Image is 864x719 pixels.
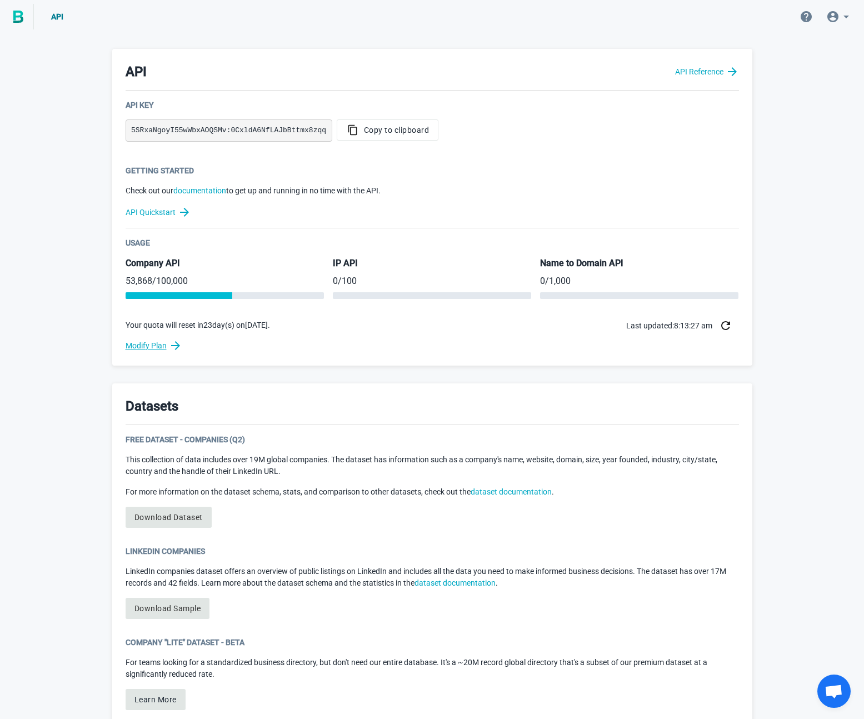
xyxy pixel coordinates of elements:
pre: 5SRxaNgoyI55wWbxAOQSMv:0CxldA6NfLAJbBttmx8zqq [126,119,332,142]
a: dataset documentation [414,578,496,587]
button: Learn More [126,689,186,710]
a: dataset documentation [471,487,552,496]
a: Download Dataset [126,507,212,528]
h5: Company API [126,257,324,270]
a: Download Sample [126,598,210,619]
p: For teams looking for a standardized business directory, but don't need our entire database. It's... [126,657,739,680]
div: API Key [126,99,739,111]
div: LinkedIn Companies [126,546,739,557]
span: 53,868 [126,276,152,286]
a: Modify Plan [126,339,739,352]
h3: Datasets [126,397,178,416]
span: Copy to clipboard [346,124,429,136]
button: Copy to clipboard [337,119,439,141]
a: Open chat [817,675,851,708]
a: API Reference [675,65,739,78]
div: Getting Started [126,165,739,176]
a: documentation [173,186,226,195]
img: BigPicture.io [13,11,23,23]
div: Last updated: 8:13:27 am [626,312,739,339]
p: / 1,000 [540,274,738,288]
h5: IP API [333,257,531,270]
div: Company "Lite" Dataset - Beta [126,637,739,648]
span: 0 [540,276,545,286]
div: Usage [126,237,739,248]
p: / 100 [333,274,531,288]
h3: API [126,62,147,81]
p: / 100,000 [126,274,324,288]
p: Check out our to get up and running in no time with the API. [126,185,739,197]
h5: Name to Domain API [540,257,738,270]
span: 0 [333,276,338,286]
p: LinkedIn companies dataset offers an overview of public listings on LinkedIn and includes all the... [126,566,739,589]
div: Free Dataset - Companies (Q2) [126,434,739,445]
p: For more information on the dataset schema, stats, and comparison to other datasets, check out the . [126,486,739,498]
p: This collection of data includes over 19M global companies. The dataset has information such as a... [126,454,739,477]
span: API [51,12,63,21]
a: API Quickstart [126,206,739,219]
p: Your quota will reset in 23 day(s) on [DATE] . [126,319,270,331]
